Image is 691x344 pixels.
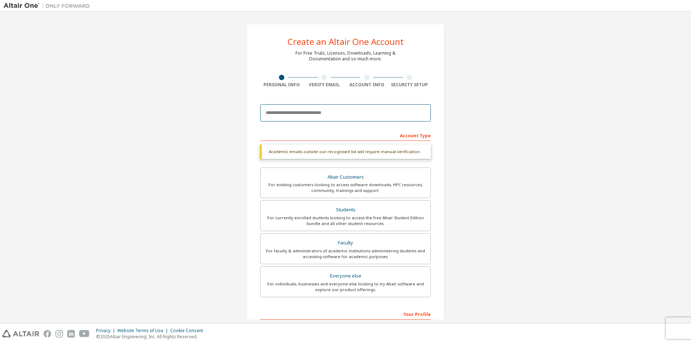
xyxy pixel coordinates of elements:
[260,308,431,320] div: Your Profile
[265,182,426,193] div: For existing customers looking to access software downloads, HPC resources, community, trainings ...
[265,248,426,260] div: For faculty & administrators of academic institutions administering students and accessing softwa...
[265,205,426,215] div: Students
[96,328,117,334] div: Privacy
[265,215,426,226] div: For currently enrolled students looking to access the free Altair Student Edition bundle and all ...
[96,334,207,340] p: © 2025 Altair Engineering, Inc. All Rights Reserved.
[117,328,170,334] div: Website Terms of Use
[44,330,51,338] img: facebook.svg
[79,330,90,338] img: youtube.svg
[303,82,346,88] div: Verify Email
[2,330,39,338] img: altair_logo.svg
[388,82,431,88] div: Security Setup
[170,328,207,334] div: Cookie Consent
[4,2,94,9] img: Altair One
[288,37,404,46] div: Create an Altair One Account
[265,281,426,293] div: For individuals, businesses and everyone else looking to try Altair software and explore our prod...
[55,330,63,338] img: instagram.svg
[295,50,396,62] div: For Free Trials, Licenses, Downloads, Learning & Documentation and so much more.
[265,238,426,248] div: Faculty
[260,129,431,141] div: Account Type
[260,145,431,159] div: Academic emails outside our recognised list will require manual verification.
[265,172,426,182] div: Altair Customers
[345,82,388,88] div: Account Info
[265,271,426,281] div: Everyone else
[67,330,75,338] img: linkedin.svg
[260,82,303,88] div: Personal Info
